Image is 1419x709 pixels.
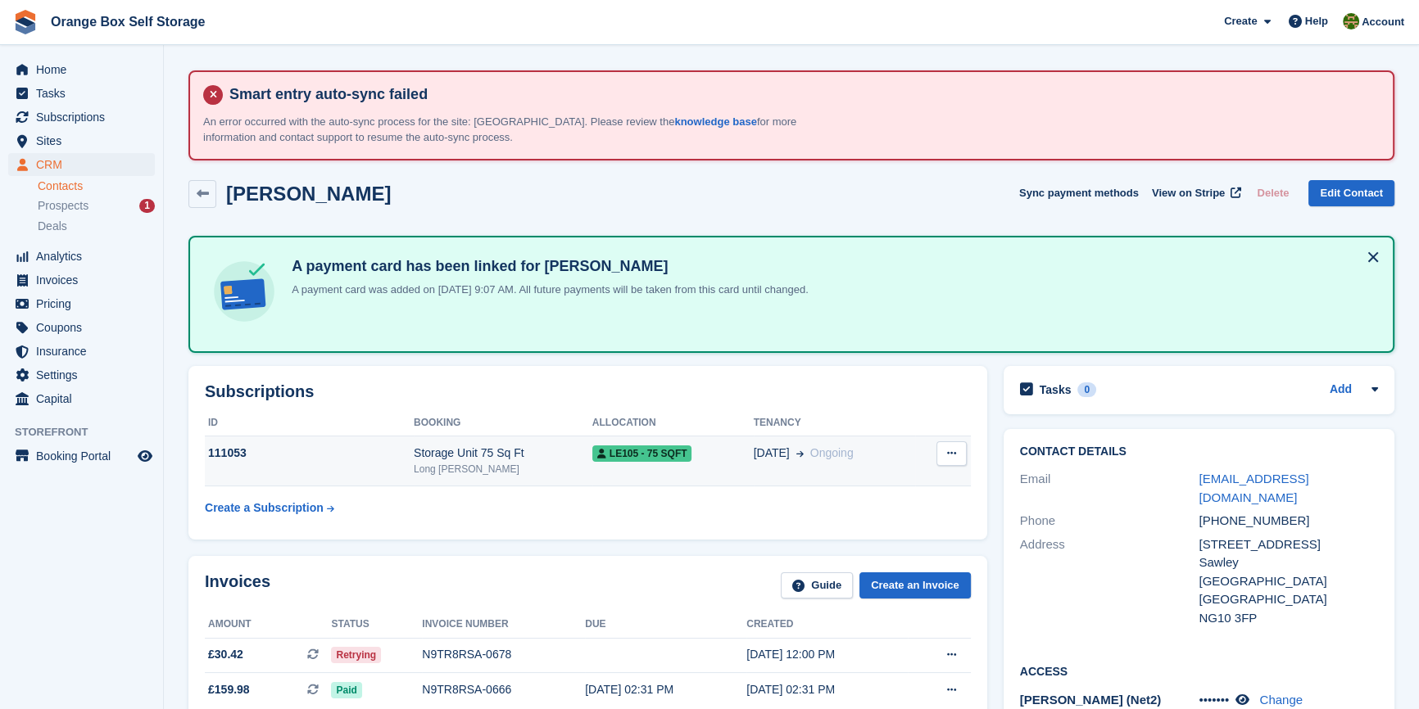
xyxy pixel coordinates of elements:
a: Change [1259,693,1303,707]
a: menu [8,153,155,176]
th: Due [585,612,746,638]
a: menu [8,58,155,81]
span: Capital [36,387,134,410]
div: [DATE] 02:31 PM [585,681,746,698]
p: An error occurred with the auto-sync process for the site: [GEOGRAPHIC_DATA]. Please review the f... [203,114,818,146]
span: Deals [38,219,67,234]
div: Create a Subscription [205,499,324,517]
a: knowledge base [674,115,756,128]
h2: Subscriptions [205,382,971,401]
span: Retrying [331,647,381,663]
a: Create an Invoice [859,572,971,599]
span: Coupons [36,316,134,339]
div: Email [1020,470,1199,507]
h2: Tasks [1040,382,1072,397]
th: Invoice number [422,612,585,638]
div: [GEOGRAPHIC_DATA] [1199,590,1378,609]
h4: Smart entry auto-sync failed [223,85,1380,104]
div: [STREET_ADDRESS] [1199,535,1378,554]
span: Invoices [36,269,134,291]
a: Preview store [135,446,155,466]
a: menu [8,129,155,152]
span: Analytics [36,245,134,268]
div: [GEOGRAPHIC_DATA] [1199,572,1378,591]
th: Amount [205,612,331,638]
span: CRM [36,153,134,176]
div: N9TR8RSA-0678 [422,646,585,663]
h2: Access [1020,662,1378,679]
span: Tasks [36,82,134,105]
span: [DATE] [754,445,790,462]
span: Settings [36,364,134,386]
span: Pricing [36,292,134,315]
a: Create a Subscription [205,493,334,523]
th: Booking [414,410,592,436]
span: Paid [331,682,361,698]
span: Ongoing [810,446,854,459]
div: [DATE] 12:00 PM [746,646,908,663]
a: Edit Contact [1308,180,1394,207]
span: Create [1224,13,1257,29]
th: Created [746,612,908,638]
span: £159.98 [208,681,250,698]
span: Booking Portal [36,445,134,467]
span: Subscriptions [36,106,134,129]
a: menu [8,316,155,339]
th: Allocation [592,410,754,436]
div: 0 [1077,382,1096,397]
button: Sync payment methods [1019,180,1139,207]
th: Tenancy [754,410,915,436]
div: [DATE] 02:31 PM [746,681,908,698]
img: stora-icon-8386f47178a22dfd0bd8f6a31ec36ba5ce8667c1dd55bd0f319d3a0aa187defe.svg [13,10,38,34]
a: Guide [781,572,853,599]
h2: [PERSON_NAME] [226,183,391,205]
span: £30.42 [208,646,243,663]
a: [EMAIL_ADDRESS][DOMAIN_NAME] [1199,472,1308,504]
span: Account [1362,14,1404,30]
img: card-linked-ebf98d0992dc2aeb22e95c0e3c79077019eb2392cfd83c6a337811c24bc77127.svg [210,257,279,326]
a: Orange Box Self Storage [44,8,212,35]
a: menu [8,387,155,410]
img: Sarah [1343,13,1359,29]
span: View on Stripe [1152,185,1225,201]
span: ••••••• [1199,693,1229,707]
a: Contacts [38,178,155,194]
div: NG10 3FP [1199,609,1378,628]
h2: Contact Details [1020,445,1378,458]
div: Address [1020,535,1199,628]
a: Add [1330,381,1352,400]
div: 111053 [205,445,414,462]
span: Storefront [15,424,163,440]
div: N9TR8RSA-0666 [422,681,585,698]
span: Sites [36,129,134,152]
a: Prospects 1 [38,197,155,215]
h2: Invoices [205,572,270,599]
div: Sawley [1199,553,1378,572]
a: menu [8,340,155,363]
th: ID [205,410,414,436]
span: LE105 - 75 SQFT [592,445,692,462]
a: menu [8,445,155,467]
div: Phone [1020,512,1199,531]
a: menu [8,364,155,386]
p: A payment card was added on [DATE] 9:07 AM. All future payments will be taken from this card unti... [285,282,809,298]
button: Delete [1250,180,1295,207]
div: 1 [139,199,155,213]
div: [PHONE_NUMBER] [1199,512,1378,531]
a: menu [8,292,155,315]
span: Help [1305,13,1328,29]
a: Deals [38,218,155,235]
a: menu [8,245,155,268]
h4: A payment card has been linked for [PERSON_NAME] [285,257,809,276]
a: menu [8,106,155,129]
a: menu [8,82,155,105]
a: View on Stripe [1145,180,1244,207]
span: [PERSON_NAME] (Net2) [1020,693,1162,707]
a: menu [8,269,155,291]
div: Storage Unit 75 Sq Ft [414,445,592,462]
span: Home [36,58,134,81]
div: Long [PERSON_NAME] [414,462,592,476]
th: Status [331,612,422,638]
span: Prospects [38,198,88,214]
span: Insurance [36,340,134,363]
